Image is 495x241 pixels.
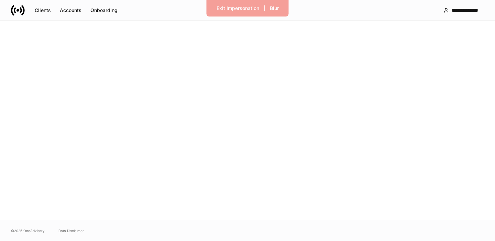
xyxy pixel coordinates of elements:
[270,6,279,11] div: Blur
[58,228,84,233] a: Data Disclaimer
[30,5,55,16] button: Clients
[212,3,264,14] button: Exit Impersonation
[86,5,122,16] button: Onboarding
[217,6,259,11] div: Exit Impersonation
[55,5,86,16] button: Accounts
[265,3,283,14] button: Blur
[90,8,118,13] div: Onboarding
[35,8,51,13] div: Clients
[60,8,81,13] div: Accounts
[11,228,45,233] span: © 2025 OneAdvisory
